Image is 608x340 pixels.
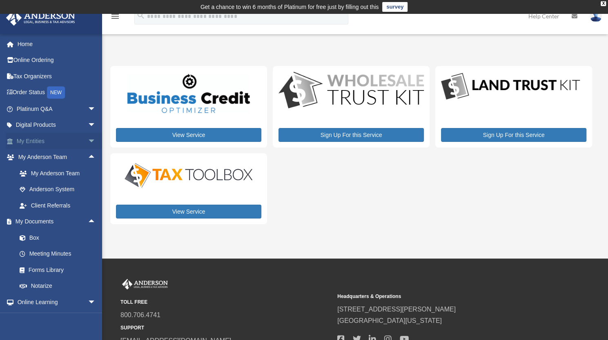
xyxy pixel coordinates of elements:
a: Anderson System [11,181,108,198]
a: Notarize [11,278,108,294]
a: survey [382,2,408,12]
img: LandTrust_lgo-1.jpg [441,72,580,102]
small: SUPPORT [120,324,332,332]
i: search [136,11,145,20]
a: My Entitiesarrow_drop_down [6,133,108,149]
a: My Anderson Team [11,165,108,181]
a: Meeting Minutes [11,246,108,262]
a: [STREET_ADDRESS][PERSON_NAME] [337,306,456,313]
a: Home [6,36,108,52]
span: arrow_drop_up [88,149,104,166]
span: arrow_drop_down [88,117,104,134]
small: Headquarters & Operations [337,292,548,301]
a: Client Referrals [11,197,108,214]
a: Forms Library [11,262,108,278]
a: Order StatusNEW [6,84,108,101]
div: close [601,1,606,6]
a: [GEOGRAPHIC_DATA][US_STATE] [337,317,442,324]
a: Billingarrow_drop_down [6,310,108,327]
span: arrow_drop_down [88,101,104,117]
span: arrow_drop_down [88,294,104,311]
div: NEW [47,86,65,99]
a: Sign Up For this Service [441,128,586,142]
span: arrow_drop_down [88,133,104,150]
img: Anderson Advisors Platinum Portal [120,279,169,289]
a: Platinum Q&Aarrow_drop_down [6,101,108,117]
a: Digital Productsarrow_drop_down [6,117,104,133]
a: Sign Up For this Service [278,128,424,142]
a: 800.706.4741 [120,311,160,318]
span: arrow_drop_up [88,214,104,230]
div: Get a chance to win 6 months of Platinum for free just by filling out this [200,2,379,12]
a: Tax Organizers [6,68,108,84]
a: My Anderson Teamarrow_drop_up [6,149,108,166]
img: Anderson Advisors Platinum Portal [4,10,78,26]
a: View Service [116,128,261,142]
i: menu [110,11,120,21]
img: User Pic [590,10,602,22]
a: Online Learningarrow_drop_down [6,294,108,310]
a: My Documentsarrow_drop_up [6,214,108,230]
a: menu [110,14,120,21]
a: Box [11,230,108,246]
a: View Service [116,205,261,219]
span: arrow_drop_down [88,310,104,327]
small: TOLL FREE [120,298,332,307]
img: WS-Trust-Kit-lgo-1.jpg [278,72,424,110]
a: Online Ordering [6,52,108,68]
